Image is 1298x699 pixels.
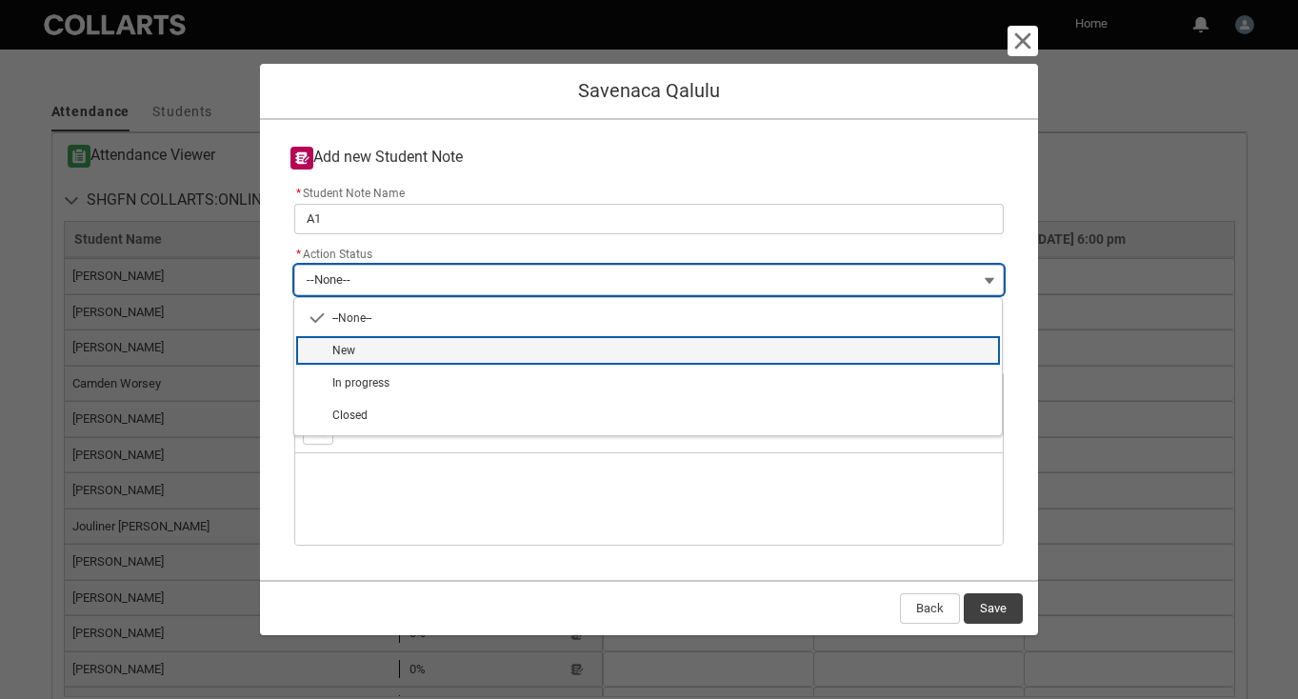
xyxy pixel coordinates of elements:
abbr: required [296,187,301,200]
label: Action Status [294,242,380,263]
h1: Savenaca Qalulu [275,79,1024,103]
button: Back [900,593,960,624]
abbr: required [296,248,301,261]
span: --None-- [332,311,371,325]
button: Save [964,593,1023,624]
span: Closed [332,409,368,422]
button: Cancel and close [1010,29,1035,53]
div: Description [294,349,1005,546]
div: Action Status [293,297,1004,436]
span: --None-- [307,266,350,294]
h3: Add new Student Note [290,147,463,170]
button: Action Status [294,265,1005,295]
span: New [332,344,355,357]
label: Student Note Name [294,181,412,202]
span: In progress [332,376,389,389]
